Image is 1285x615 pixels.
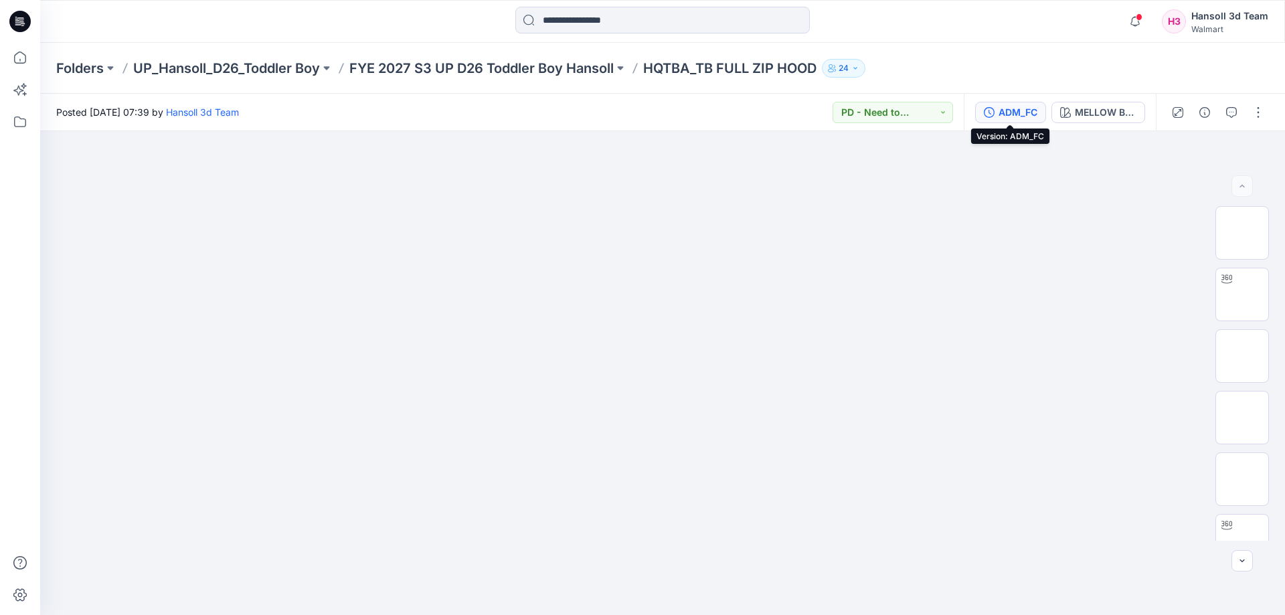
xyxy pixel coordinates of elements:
a: FYE 2027 S3 UP D26 Toddler Boy Hansoll [349,59,614,78]
div: H3 [1162,9,1186,33]
button: 24 [822,59,865,78]
div: Hansoll 3d Team [1191,8,1268,24]
div: ADM_FC [999,105,1037,120]
a: Folders [56,59,104,78]
button: Details [1194,102,1215,123]
a: UP_Hansoll_D26_Toddler Boy [133,59,320,78]
div: MELLOW BLUE [1075,105,1136,120]
button: ADM_FC [975,102,1046,123]
a: Hansoll 3d Team [166,106,239,118]
button: MELLOW BLUE [1051,102,1145,123]
p: 24 [839,61,849,76]
span: Posted [DATE] 07:39 by [56,105,239,119]
div: Walmart [1191,24,1268,34]
p: HQTBA_TB FULL ZIP HOOD [643,59,817,78]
